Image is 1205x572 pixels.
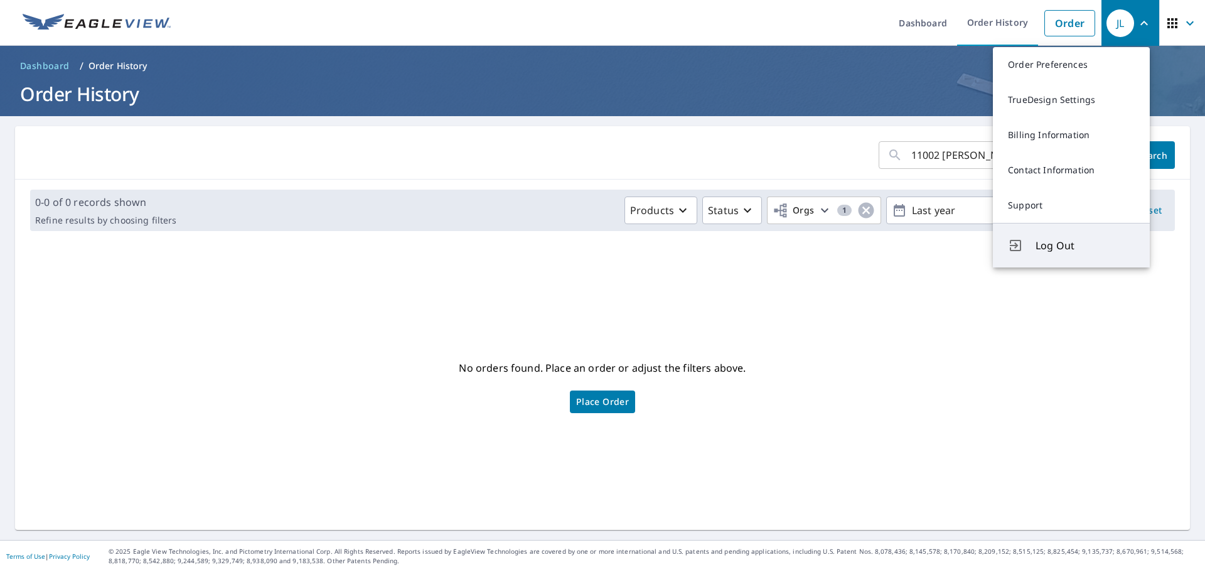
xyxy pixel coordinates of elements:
span: Reset [1135,203,1165,219]
p: 0-0 of 0 records shown [35,195,176,210]
a: Terms of Use [6,552,45,561]
div: JL [1106,9,1134,37]
a: Support [993,188,1150,223]
button: Last year [886,197,1074,224]
span: Orgs [773,203,815,219]
button: Products [624,197,697,224]
a: Dashboard [15,56,75,76]
button: Reset [1130,197,1170,224]
a: TrueDesign Settings [993,82,1150,117]
span: Search [1140,149,1165,161]
p: | [6,553,90,560]
a: Place Order [570,391,635,413]
p: Products [630,203,674,218]
input: Address, Report #, Claim ID, etc. [911,138,1096,173]
button: Status [702,197,762,224]
p: No orders found. Place an order or adjust the filters above. [459,358,746,378]
h1: Order History [15,81,1190,107]
a: Contact Information [993,153,1150,188]
span: 1 [837,206,852,215]
img: EV Logo [23,14,171,33]
li: / [80,58,83,73]
button: Log Out [993,223,1150,267]
p: Refine results by choosing filters [35,215,176,226]
p: Order History [88,60,147,72]
span: Place Order [576,399,629,405]
button: Orgs1 [767,197,881,224]
span: Log Out [1036,238,1135,253]
a: Order [1044,10,1095,36]
nav: breadcrumb [15,56,1190,76]
p: © 2025 Eagle View Technologies, Inc. and Pictometry International Corp. All Rights Reserved. Repo... [109,547,1199,566]
span: Dashboard [20,60,70,72]
p: Status [708,203,739,218]
a: Order Preferences [993,47,1150,82]
p: Last year [907,200,1054,222]
a: Privacy Policy [49,552,90,561]
a: Billing Information [993,117,1150,153]
button: Search [1130,141,1175,169]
